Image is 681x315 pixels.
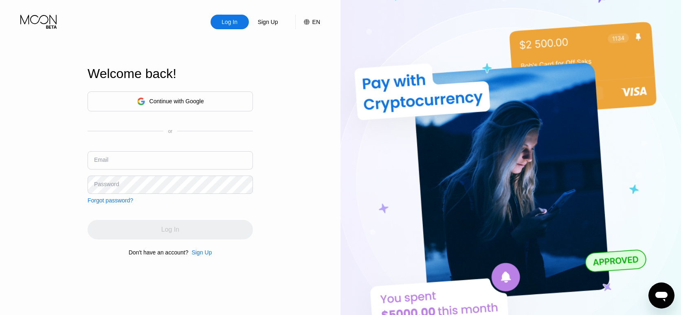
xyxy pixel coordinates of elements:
[88,197,133,204] div: Forgot password?
[168,128,173,134] div: or
[312,19,320,25] div: EN
[129,249,189,256] div: Don't have an account?
[88,91,253,111] div: Continue with Google
[188,249,212,256] div: Sign Up
[88,66,253,81] div: Welcome back!
[94,181,119,187] div: Password
[191,249,212,256] div: Sign Up
[211,15,249,29] div: Log In
[149,98,204,104] div: Continue with Google
[221,18,238,26] div: Log In
[94,156,108,163] div: Email
[648,282,674,308] iframe: Button to launch messaging window
[249,15,287,29] div: Sign Up
[295,15,320,29] div: EN
[257,18,279,26] div: Sign Up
